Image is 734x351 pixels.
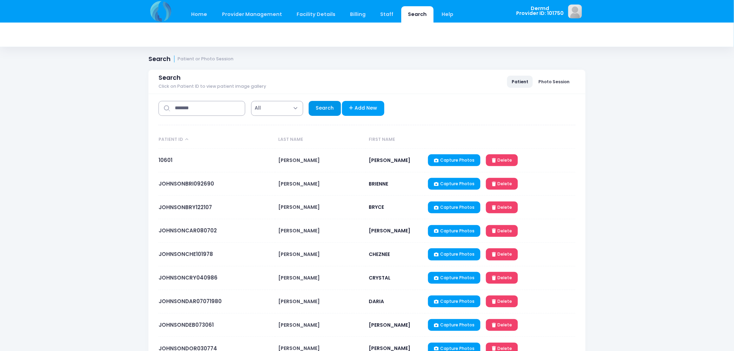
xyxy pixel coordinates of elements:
a: Facility Details [290,6,342,23]
a: Delete [486,225,518,237]
span: DARIA [369,298,384,305]
a: JOHNSONBRY122107 [159,204,212,211]
span: BRYCE [369,204,384,211]
span: [PERSON_NAME] [279,274,320,281]
a: Delete [486,272,518,284]
span: [PERSON_NAME] [279,227,320,234]
a: Capture Photos [428,225,480,237]
a: JOHNSONBRI092690 [159,180,214,187]
span: CRYSTAL [369,274,391,281]
a: Provider Management [215,6,289,23]
th: Patient ID: activate to sort column descending [159,131,275,149]
a: Capture Photos [428,202,480,213]
a: JOHNSONDEB073061 [159,321,214,328]
span: [PERSON_NAME] [279,251,320,258]
a: Delete [486,296,518,307]
span: All [255,104,261,112]
a: Home [185,6,214,23]
a: Search [309,101,341,116]
span: [PERSON_NAME] [369,157,410,164]
a: Add New [342,101,385,116]
a: Capture Photos [428,319,480,331]
span: Dermd Provider ID: 101750 [516,6,564,16]
a: Delete [486,202,518,213]
span: [PERSON_NAME] [369,322,410,328]
span: Click on Patient ID to view patient image gallery [159,84,266,89]
small: Patient or Photo Session [178,57,234,62]
h1: Search [148,55,234,63]
a: Capture Photos [428,178,480,190]
a: JOHNSONCAR080702 [159,227,217,234]
a: Delete [486,248,518,260]
a: JOHNSONCHE101978 [159,250,213,258]
a: Help [435,6,460,23]
a: Delete [486,154,518,166]
a: Capture Photos [428,154,480,166]
span: [PERSON_NAME] [369,227,410,234]
a: Search [401,6,434,23]
span: [PERSON_NAME] [279,157,320,164]
a: Delete [486,178,518,190]
span: All [251,101,303,116]
span: CHEZNEE [369,251,390,258]
a: Photo Session [534,76,574,87]
a: Capture Photos [428,248,480,260]
a: JOHNSONCRY040986 [159,274,217,281]
th: Last Name: activate to sort column ascending [275,131,366,149]
img: image [568,5,582,18]
span: [PERSON_NAME] [279,322,320,328]
span: [PERSON_NAME] [279,204,320,211]
a: Capture Photos [428,272,480,284]
span: Search [159,74,181,82]
span: [PERSON_NAME] [279,298,320,305]
a: Staff [374,6,400,23]
a: Delete [486,319,518,331]
a: Patient [507,76,533,87]
a: Billing [343,6,373,23]
span: BRIENNE [369,180,388,187]
th: First Name: activate to sort column ascending [366,131,425,149]
a: JOHNSONDAR07071980 [159,298,222,305]
span: [PERSON_NAME] [279,180,320,187]
a: Capture Photos [428,296,480,307]
a: 10601 [159,156,172,164]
